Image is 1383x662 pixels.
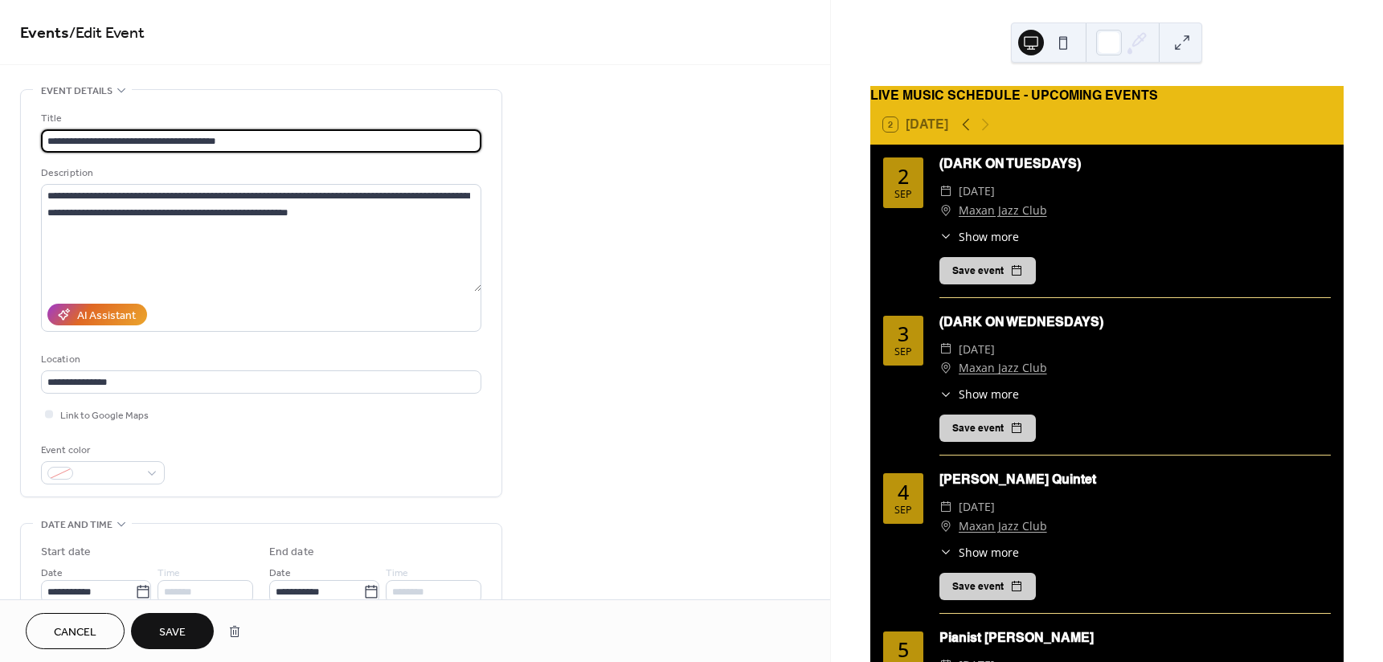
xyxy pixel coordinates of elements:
[20,18,69,49] a: Events
[939,228,952,245] div: ​
[959,358,1047,378] a: Maxan Jazz Club
[959,201,1047,220] a: Maxan Jazz Club
[386,565,408,582] span: Time
[41,544,91,561] div: Start date
[959,228,1019,245] span: Show more
[894,505,912,516] div: Sep
[269,544,314,561] div: End date
[41,110,478,127] div: Title
[959,544,1019,561] span: Show more
[939,228,1019,245] button: ​Show more
[894,347,912,358] div: Sep
[41,565,63,582] span: Date
[41,517,113,533] span: Date and time
[939,386,1019,403] button: ​Show more
[870,86,1344,105] div: LIVE MUSIC SCHEDULE - UPCOMING EVENTS
[939,544,1019,561] button: ​Show more
[959,340,995,359] span: [DATE]
[939,201,952,220] div: ​
[939,573,1036,600] button: Save event
[41,165,478,182] div: Description
[47,304,147,325] button: AI Assistant
[159,624,186,641] span: Save
[939,154,1331,174] div: (DARK ON TUESDAYS)
[939,544,952,561] div: ​
[939,257,1036,284] button: Save event
[26,613,125,649] button: Cancel
[131,613,214,649] button: Save
[158,565,180,582] span: Time
[77,308,136,325] div: AI Assistant
[939,630,1094,645] a: Pianist [PERSON_NAME]
[939,386,952,403] div: ​
[894,190,912,200] div: Sep
[41,351,478,368] div: Location
[959,386,1019,403] span: Show more
[939,497,952,517] div: ​
[939,517,952,536] div: ​
[939,313,1331,332] div: (DARK ON WEDNESDAYS)
[939,470,1331,489] div: [PERSON_NAME] Quintet
[939,415,1036,442] button: Save event
[54,624,96,641] span: Cancel
[898,482,909,502] div: 4
[959,182,995,201] span: [DATE]
[959,497,995,517] span: [DATE]
[939,340,952,359] div: ​
[41,442,162,459] div: Event color
[898,324,909,344] div: 3
[939,182,952,201] div: ​
[60,407,149,424] span: Link to Google Maps
[41,83,113,100] span: Event details
[959,517,1047,536] a: Maxan Jazz Club
[69,18,145,49] span: / Edit Event
[898,640,909,660] div: 5
[939,358,952,378] div: ​
[898,166,909,186] div: 2
[269,565,291,582] span: Date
